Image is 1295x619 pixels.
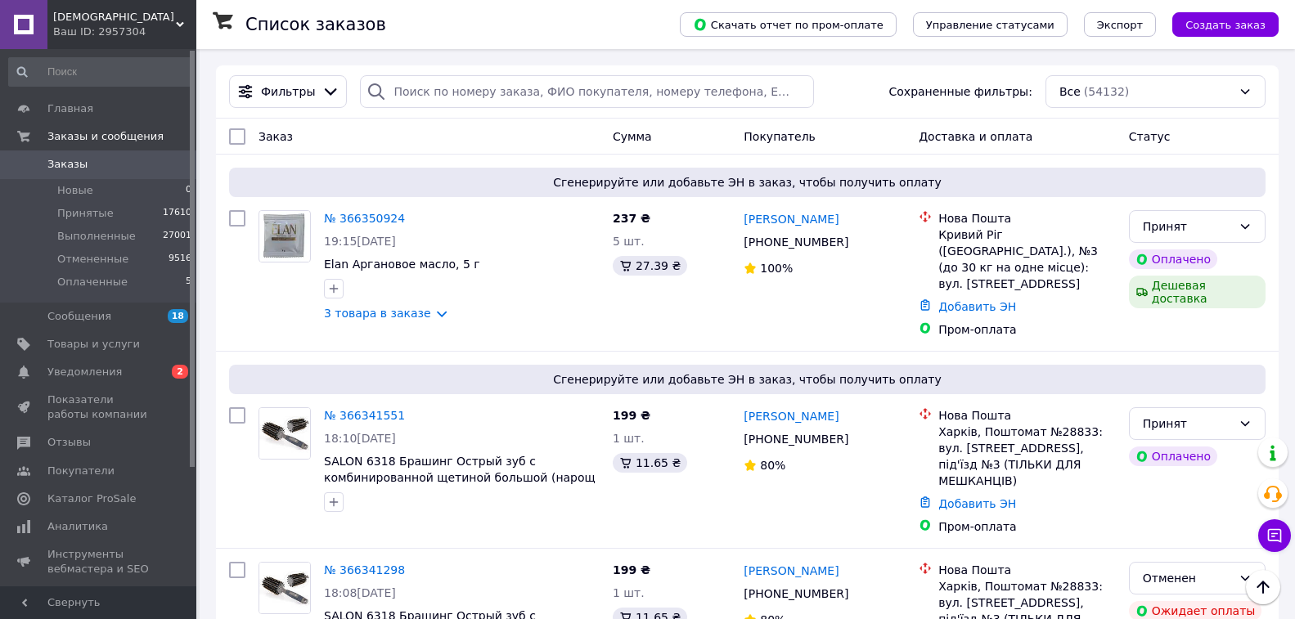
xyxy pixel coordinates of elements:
span: (54132) [1084,85,1129,98]
span: Покупатели [47,464,115,478]
div: Кривий Ріг ([GEOGRAPHIC_DATA].), №3 (до 30 кг на одне місце): вул. [STREET_ADDRESS] [938,227,1116,292]
a: SALON 6318 Брашинг Острый зуб с комбинированной щетиной большой (нарощ волос) [324,455,596,500]
span: Управление статусами [926,19,1054,31]
span: 100% [760,262,793,275]
span: Выполненные [57,229,136,244]
span: Сгенерируйте или добавьте ЭН в заказ, чтобы получить оплату [236,371,1259,388]
div: Харків, Поштомат №28833: вул. [STREET_ADDRESS], під'їзд №3 (ТІЛЬКИ ДЛЯ МЕШКАНЦІВ) [938,424,1116,489]
span: 1 шт. [613,586,645,599]
img: Фото товару [260,211,310,262]
a: Создать заказ [1156,17,1279,30]
button: Наверх [1246,570,1280,604]
span: 18:10[DATE] [324,432,396,445]
span: 18 [168,309,188,323]
div: Ваш ID: 2957304 [53,25,196,39]
span: Фильтры [261,83,315,100]
span: Экспорт [1097,19,1143,31]
span: Заказы и сообщения [47,129,164,144]
a: Добавить ЭН [938,300,1016,313]
div: Пром-оплата [938,518,1116,535]
a: № 366350924 [324,212,405,225]
span: Принятые [57,206,114,221]
a: [PERSON_NAME] [744,408,839,424]
img: Фото товару [259,408,310,459]
span: Статус [1129,130,1171,143]
div: 27.39 ₴ [613,256,687,276]
div: [PHONE_NUMBER] [740,582,852,605]
span: Отмененные [57,252,128,267]
img: Фото товару [259,563,310,613]
a: № 366341551 [324,409,405,422]
input: Поиск [8,57,193,87]
span: 27001 [163,229,191,244]
a: [PERSON_NAME] [744,211,839,227]
h1: Список заказов [245,15,386,34]
span: Показатели работы компании [47,392,151,422]
div: Нова Пошта [938,210,1116,227]
span: Уведомления [47,365,122,379]
span: Товары и услуги [47,337,140,352]
span: 19:15[DATE] [324,235,396,248]
span: 237 ₴ [613,212,650,225]
span: Оплаченные [57,275,128,289]
span: Заказ [259,130,293,143]
span: Сумма [613,130,652,143]
span: 199 ₴ [613,409,650,422]
span: 1 шт. [613,432,645,445]
input: Поиск по номеру заказа, ФИО покупателя, номеру телефона, Email, номеру накладной [360,75,813,108]
span: 0 [186,183,191,198]
span: 199 ₴ [613,563,650,576]
div: Дешевая доставка [1129,276,1266,308]
span: Сохраненные фильтры: [889,83,1032,100]
span: 80% [760,459,785,472]
span: Все [1059,83,1081,100]
a: Фото товару [259,210,311,262]
button: Экспорт [1084,12,1156,37]
span: Каталог ProSale [47,491,136,506]
div: [PHONE_NUMBER] [740,428,852,451]
span: Главная [47,101,93,116]
div: Принят [1143,218,1232,235]
a: 3 товара в заказе [324,307,431,320]
span: Покупатель [744,130,816,143]
button: Создать заказ [1172,12,1279,37]
a: Elan Аргановое масло, 5 г [324,258,480,271]
span: Аналитика [47,519,108,534]
div: Пром-оплата [938,321,1116,338]
a: Фото товару [259,407,311,460]
span: Инструменты вебмастера и SEO [47,547,151,576]
span: Доставка и оплата [919,130,1032,143]
span: Заказы [47,157,88,172]
div: Принят [1143,415,1232,433]
div: Оплачено [1129,446,1217,466]
span: Создать заказ [1185,19,1266,31]
div: [PHONE_NUMBER] [740,231,852,253]
span: Харизма [53,10,176,25]
span: Новые [57,183,93,198]
div: Нова Пошта [938,562,1116,578]
span: Скачать отчет по пром-оплате [693,17,884,32]
div: Отменен [1143,569,1232,587]
span: 18:08[DATE] [324,586,396,599]
a: Добавить ЭН [938,497,1016,510]
button: Скачать отчет по пром-оплате [680,12,897,37]
a: Фото товару [259,562,311,614]
span: 9516 [169,252,191,267]
button: Чат с покупателем [1258,519,1291,552]
span: 2 [172,365,188,379]
a: [PERSON_NAME] [744,563,839,579]
button: Управление статусами [913,12,1068,37]
span: Сообщения [47,309,111,324]
div: Нова Пошта [938,407,1116,424]
span: 5 шт. [613,235,645,248]
span: 5 [186,275,191,289]
a: № 366341298 [324,563,405,576]
div: 11.65 ₴ [613,453,687,473]
span: Отзывы [47,435,91,450]
span: 17610 [163,206,191,221]
div: Оплачено [1129,249,1217,269]
span: Сгенерируйте или добавьте ЭН в заказ, чтобы получить оплату [236,174,1259,191]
